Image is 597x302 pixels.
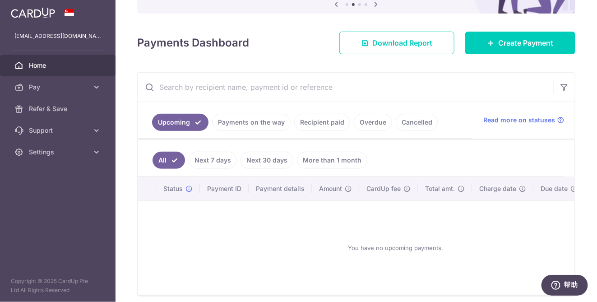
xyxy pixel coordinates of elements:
[249,177,312,200] th: Payment details
[297,152,367,169] a: More than 1 month
[541,275,588,297] iframe: 打开一个小组件，您可以在其中找到更多信息
[354,114,392,131] a: Overdue
[483,116,555,125] span: Read more on statuses
[396,114,438,131] a: Cancelled
[372,37,432,48] span: Download Report
[241,152,293,169] a: Next 30 days
[319,184,342,193] span: Amount
[137,35,249,51] h4: Payments Dashboard
[11,7,55,18] img: CardUp
[152,114,208,131] a: Upcoming
[29,61,88,70] span: Home
[29,104,88,113] span: Refer & Save
[163,184,183,193] span: Status
[14,32,101,41] p: [EMAIL_ADDRESS][DOMAIN_NAME]
[200,177,249,200] th: Payment ID
[425,184,455,193] span: Total amt.
[29,148,88,157] span: Settings
[29,126,88,135] span: Support
[498,37,553,48] span: Create Payment
[479,184,516,193] span: Charge date
[153,152,185,169] a: All
[29,83,88,92] span: Pay
[541,184,568,193] span: Due date
[483,116,564,125] a: Read more on statuses
[366,184,401,193] span: CardUp fee
[189,152,237,169] a: Next 7 days
[138,73,553,102] input: Search by recipient name, payment id or reference
[212,114,291,131] a: Payments on the way
[294,114,350,131] a: Recipient paid
[465,32,575,54] a: Create Payment
[339,32,454,54] a: Download Report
